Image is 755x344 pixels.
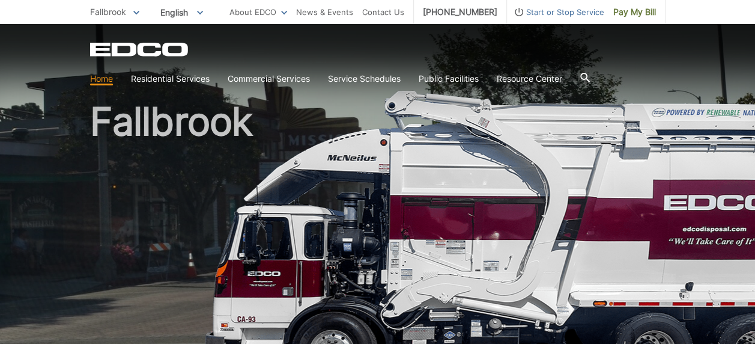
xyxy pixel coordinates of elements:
a: Contact Us [362,5,404,19]
a: EDCD logo. Return to the homepage. [90,42,190,57]
a: Resource Center [497,72,562,85]
span: English [151,2,212,22]
a: Public Facilities [419,72,479,85]
a: About EDCO [229,5,287,19]
a: Residential Services [131,72,210,85]
a: News & Events [296,5,353,19]
span: Fallbrook [90,7,126,17]
a: Home [90,72,113,85]
a: Commercial Services [228,72,310,85]
a: Service Schedules [328,72,401,85]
